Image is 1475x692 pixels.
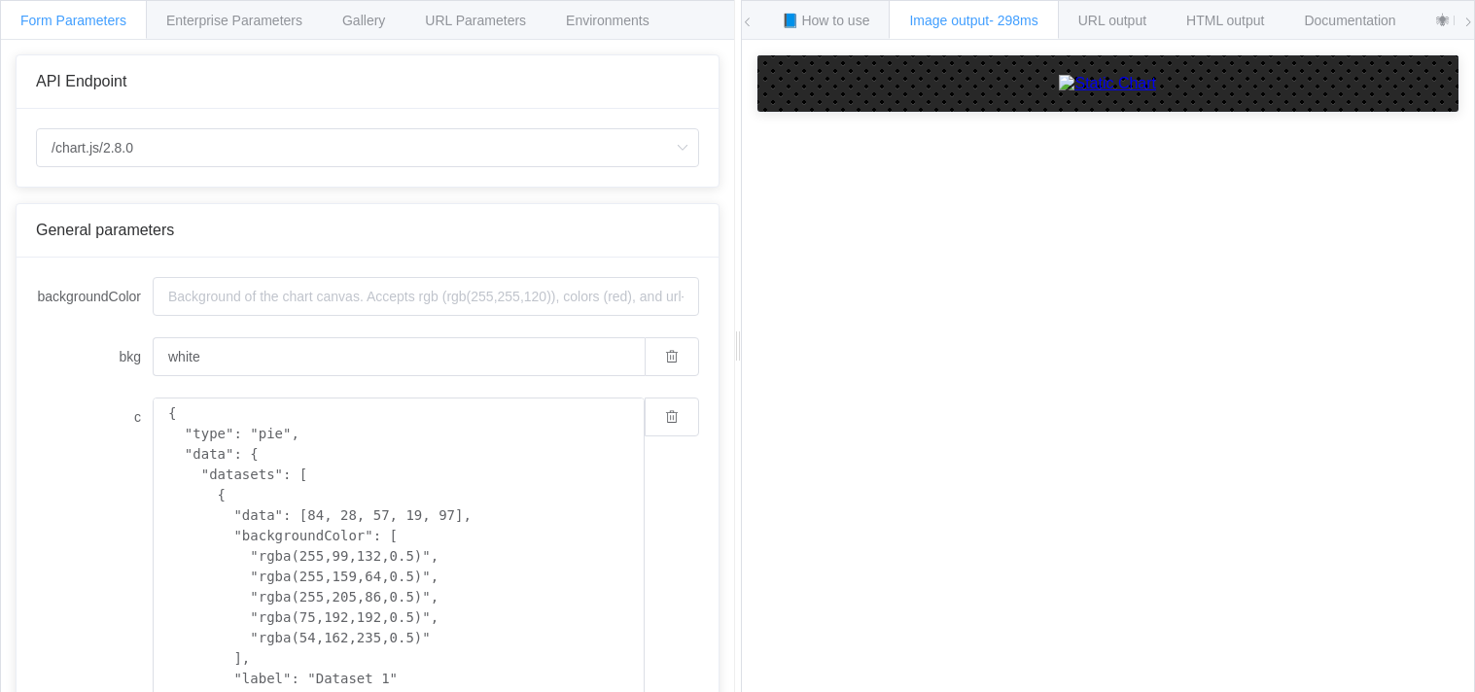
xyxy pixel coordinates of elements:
label: bkg [36,337,153,376]
span: HTML output [1186,13,1264,28]
span: Environments [566,13,650,28]
span: - 298ms [989,13,1038,28]
span: URL output [1078,13,1146,28]
span: API Endpoint [36,73,126,89]
span: Form Parameters [20,13,126,28]
span: Gallery [342,13,385,28]
span: Documentation [1304,13,1395,28]
img: Static Chart [1059,75,1156,92]
input: Select [36,128,699,167]
span: Image output [909,13,1037,28]
span: 📘 How to use [782,13,870,28]
input: Background of the chart canvas. Accepts rgb (rgb(255,255,120)), colors (red), and url-encoded hex... [153,277,699,316]
span: URL Parameters [425,13,526,28]
input: Background of the chart canvas. Accepts rgb (rgb(255,255,120)), colors (red), and url-encoded hex... [153,337,645,376]
span: Enterprise Parameters [166,13,302,28]
label: backgroundColor [36,277,153,316]
label: c [36,398,153,436]
span: General parameters [36,222,174,238]
a: Static Chart [777,75,1440,92]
